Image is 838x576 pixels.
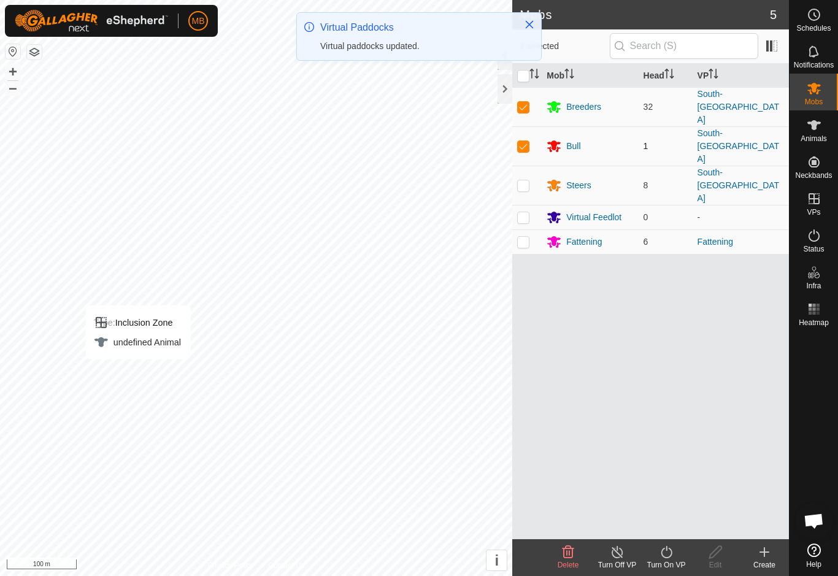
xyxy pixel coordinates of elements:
span: Delete [558,561,579,569]
div: Virtual Feedlot [566,211,621,224]
input: Search (S) [610,33,758,59]
th: Head [639,64,693,88]
span: 5 [770,6,777,24]
button: i [486,550,507,570]
th: VP [693,64,789,88]
span: Status [803,245,824,253]
span: 1 [644,141,648,151]
a: South-[GEOGRAPHIC_DATA] [698,128,780,164]
div: Edit [691,559,740,570]
span: 32 [644,102,653,112]
span: Help [806,561,821,568]
button: Map Layers [27,45,42,60]
div: Inclusion Zone [94,315,181,330]
span: Heatmap [799,319,829,326]
span: 8 [644,180,648,190]
button: Close [521,16,538,33]
div: Turn On VP [642,559,691,570]
div: Fattening [566,236,602,248]
span: Infra [806,282,821,290]
a: Fattening [698,237,733,247]
div: Bull [566,140,580,153]
button: + [6,64,20,79]
a: Help [790,539,838,573]
a: Contact Us [268,560,304,571]
h2: Mobs [520,7,770,22]
td: - [693,205,789,229]
span: MB [192,15,205,28]
div: Virtual paddocks updated. [320,40,512,53]
p-sorticon: Activate to sort [709,71,718,80]
p-sorticon: Activate to sort [529,71,539,80]
span: VPs [807,209,820,216]
div: Virtual Paddocks [320,20,512,35]
div: Turn Off VP [593,559,642,570]
span: Notifications [794,61,834,69]
p-sorticon: Activate to sort [564,71,574,80]
button: Reset Map [6,44,20,59]
span: Mobs [805,98,823,106]
a: Privacy Policy [208,560,254,571]
img: Gallagher Logo [15,10,168,32]
th: Mob [542,64,638,88]
span: Schedules [796,25,831,32]
span: 0 [644,212,648,222]
span: i [494,552,499,569]
div: Open chat [796,502,832,539]
span: Neckbands [795,172,832,179]
a: South-[GEOGRAPHIC_DATA] [698,89,780,125]
div: Breeders [566,101,601,113]
span: 6 [644,237,648,247]
a: South-[GEOGRAPHIC_DATA] [698,167,780,203]
div: undefined Animal [94,335,181,350]
div: Steers [566,179,591,192]
div: Create [740,559,789,570]
p-sorticon: Activate to sort [664,71,674,80]
span: Animals [801,135,827,142]
button: – [6,80,20,95]
span: 2 selected [520,40,609,53]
